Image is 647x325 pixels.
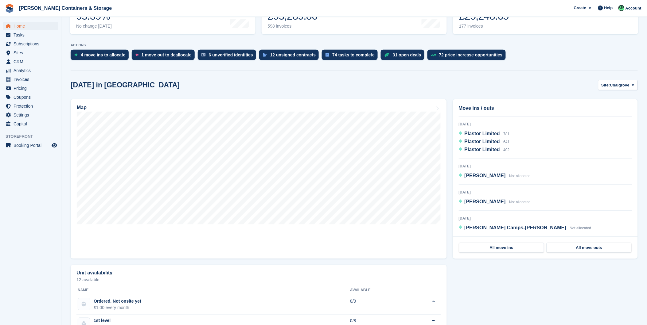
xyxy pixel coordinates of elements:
a: [PERSON_NAME] Not allocated [459,172,531,180]
span: Plastor Limited [465,147,500,152]
a: menu [3,84,58,93]
img: move_outs_to_deallocate_icon-f764333ba52eb49d3ac5e1228854f67142a1ed5810a6f6cc68b1a99e826820c5.svg [135,53,138,57]
a: All move ins [459,243,544,253]
span: Site: [602,82,610,88]
span: Account [626,5,641,11]
span: Invoices [14,75,50,84]
img: blank-unit-type-icon-ffbac7b88ba66c5e286b0e438baccc4b9c83835d4c34f86887a83fc20ec27e7b.svg [78,298,90,310]
span: [PERSON_NAME] [465,173,506,178]
img: deal-1b604bf984904fb50ccaf53a9ad4b4a5d6e5aea283cecdc64d6e3604feb123c2.svg [384,53,390,57]
img: move_ins_to_allocate_icon-fdf77a2bb77ea45bf5b3d319d69a93e2d87916cf1d5bf7949dd705db3b84f3ca.svg [74,53,78,57]
a: menu [3,40,58,48]
th: Name [76,285,350,295]
span: Storefront [6,133,61,140]
a: Preview store [51,142,58,149]
a: Plastor Limited 781 [459,130,510,138]
td: 0/0 [350,295,406,315]
span: Settings [14,111,50,119]
h2: Map [77,105,87,110]
span: Protection [14,102,50,110]
div: 4 move ins to allocate [81,52,126,57]
span: Home [14,22,50,30]
a: menu [3,66,58,75]
img: task-75834270c22a3079a89374b754ae025e5fb1db73e45f91037f5363f120a921f8.svg [325,53,329,57]
a: menu [3,102,58,110]
a: menu [3,31,58,39]
a: 72 price increase opportunities [427,50,509,63]
span: Not allocated [509,200,531,204]
div: 12 unsigned contracts [270,52,316,57]
a: menu [3,57,58,66]
a: menu [3,120,58,128]
a: menu [3,75,58,84]
a: 12 unsigned contracts [259,50,322,63]
span: Not allocated [570,226,591,230]
h2: Unit availability [76,270,112,276]
div: 177 invoices [459,24,509,29]
h2: [DATE] in [GEOGRAPHIC_DATA] [71,81,180,89]
a: [PERSON_NAME] Containers & Storage [17,3,114,13]
span: Capital [14,120,50,128]
span: Pricing [14,84,50,93]
a: 6 unverified identities [198,50,259,63]
span: Sites [14,48,50,57]
p: 12 available [76,277,441,282]
span: Not allocated [509,174,531,178]
span: CRM [14,57,50,66]
a: menu [3,141,58,150]
a: 1 move out to deallocate [132,50,198,63]
span: 781 [504,132,510,136]
img: verify_identity-adf6edd0f0f0b5bbfe63781bf79b02c33cf7c696d77639b501bdc392416b5a36.svg [201,53,206,57]
a: 4 move ins to allocate [71,50,132,63]
div: 74 tasks to complete [332,52,375,57]
a: 31 open deals [381,50,427,63]
div: Ordered. Not onsite yet [94,298,141,304]
span: Plastor Limited [465,131,500,136]
a: menu [3,22,58,30]
span: Coupons [14,93,50,101]
span: Chalgrove [610,82,630,88]
span: Analytics [14,66,50,75]
img: price_increase_opportunities-93ffe204e8149a01c8c9dc8f82e8f89637d9d84a8eef4429ea346261dce0b2c0.svg [431,54,436,56]
a: Plastor Limited 402 [459,146,510,154]
img: contract_signature_icon-13c848040528278c33f63329250d36e43548de30e8caae1d1a13099fd9432cc5.svg [263,53,267,57]
span: Create [574,5,586,11]
span: [PERSON_NAME] Camps-[PERSON_NAME] [465,225,567,230]
div: 6 unverified identities [209,52,253,57]
a: menu [3,48,58,57]
a: menu [3,111,58,119]
span: [PERSON_NAME] [465,199,506,204]
span: Help [604,5,613,11]
span: Plastor Limited [465,139,500,144]
th: Available [350,285,406,295]
a: Plastor Limited 641 [459,138,510,146]
a: 74 tasks to complete [322,50,381,63]
img: stora-icon-8386f47178a22dfd0bd8f6a31ec36ba5ce8667c1dd55bd0f319d3a0aa187defe.svg [5,4,14,13]
span: 641 [504,140,510,144]
div: 31 open deals [393,52,421,57]
div: 598 invoices [268,24,318,29]
img: Arjun Preetham [618,5,625,11]
span: Booking Portal [14,141,50,150]
h2: Move ins / outs [459,105,632,112]
a: [PERSON_NAME] Not allocated [459,198,531,206]
div: [DATE] [459,121,632,127]
span: 402 [504,148,510,152]
button: Site: Chalgrove [598,80,638,90]
a: All move outs [547,243,632,253]
div: 72 price increase opportunities [439,52,503,57]
a: [PERSON_NAME] Camps-[PERSON_NAME] Not allocated [459,224,591,232]
a: Map [71,99,447,259]
div: £1.00 every month [94,304,141,311]
div: [DATE] [459,216,632,221]
div: [DATE] [459,163,632,169]
div: No change [DATE] [76,24,112,29]
a: menu [3,93,58,101]
div: 1 move out to deallocate [142,52,192,57]
span: Subscriptions [14,40,50,48]
div: 1st level [94,318,129,324]
p: ACTIONS [71,43,638,47]
div: [DATE] [459,189,632,195]
span: Tasks [14,31,50,39]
